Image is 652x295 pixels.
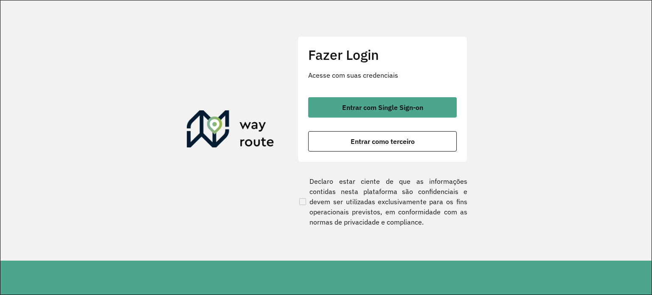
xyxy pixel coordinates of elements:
span: Entrar como terceiro [351,138,415,145]
p: Acesse com suas credenciais [308,70,457,80]
h2: Fazer Login [308,47,457,63]
span: Entrar com Single Sign-on [342,104,423,111]
label: Declaro estar ciente de que as informações contidas nesta plataforma são confidenciais e devem se... [298,176,467,227]
img: Roteirizador AmbevTech [187,110,274,151]
button: button [308,97,457,118]
button: button [308,131,457,152]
